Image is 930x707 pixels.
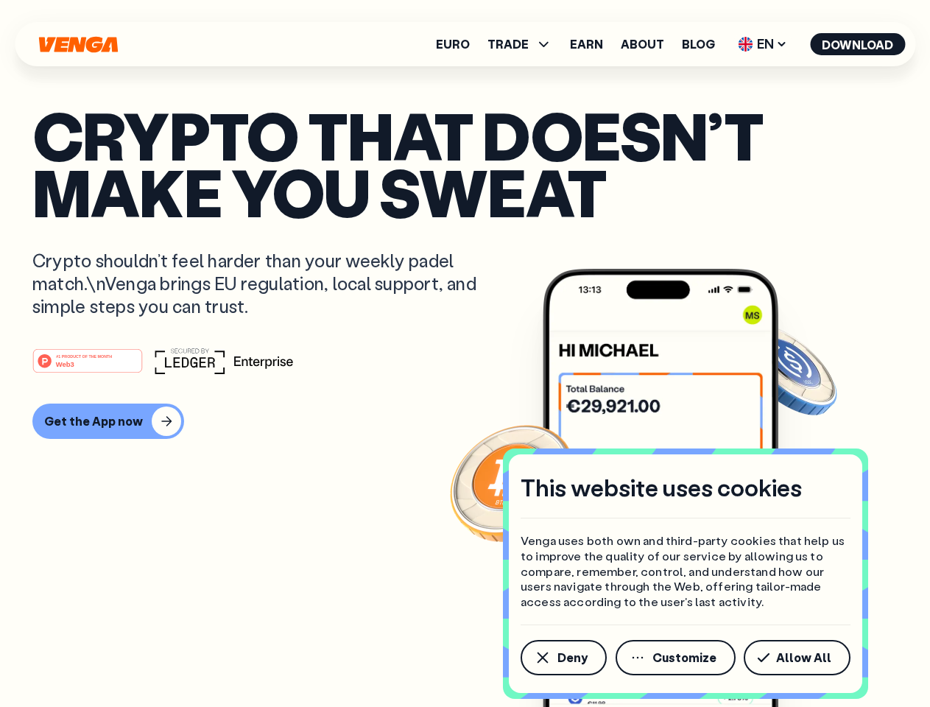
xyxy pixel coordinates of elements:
p: Crypto that doesn’t make you sweat [32,107,898,219]
h4: This website uses cookies [521,472,802,503]
button: Get the App now [32,404,184,439]
span: Deny [557,652,588,664]
button: Deny [521,640,607,675]
button: Customize [616,640,736,675]
div: Get the App now [44,414,143,429]
img: flag-uk [738,37,753,52]
svg: Home [37,36,119,53]
button: Allow All [744,640,850,675]
span: TRADE [487,38,529,50]
a: Get the App now [32,404,898,439]
a: Blog [682,38,715,50]
tspan: #1 PRODUCT OF THE MONTH [56,353,112,358]
p: Venga uses both own and third-party cookies that help us to improve the quality of our service by... [521,533,850,610]
a: Earn [570,38,603,50]
span: Allow All [776,652,831,664]
a: Euro [436,38,470,50]
p: Crypto shouldn’t feel harder than your weekly padel match.\nVenga brings EU regulation, local sup... [32,249,498,318]
span: TRADE [487,35,552,53]
a: #1 PRODUCT OF THE MONTHWeb3 [32,357,143,376]
tspan: Web3 [56,359,74,367]
img: Bitcoin [447,416,580,549]
span: Customize [652,652,716,664]
button: Download [810,33,905,55]
a: About [621,38,664,50]
span: EN [733,32,792,56]
img: USDC coin [734,317,840,423]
